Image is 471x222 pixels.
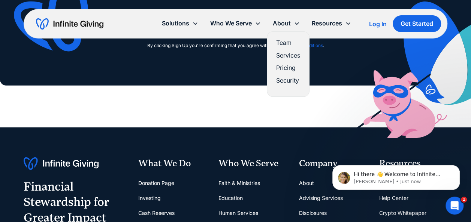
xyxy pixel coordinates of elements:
div: Resources [312,18,342,28]
div: Solutions [156,15,204,31]
div: What We Do [138,157,206,170]
a: Crypto Whitepaper [379,206,426,221]
a: Log In [369,19,387,28]
a: Pricing [276,63,300,73]
iframe: Intercom notifications message [321,149,471,202]
a: Faith & Ministries [218,176,260,191]
a: Investing [138,191,160,206]
iframe: Intercom live chat [446,197,464,215]
a: Disclosures [299,206,326,221]
div: About [267,15,306,31]
a: Donation Page [138,176,174,191]
nav: About [267,31,310,97]
div: Who We Serve [210,18,252,28]
a: Get Started [393,15,441,32]
div: Resources [306,15,357,31]
a: Security [276,75,300,86]
a: Cash Reserves [138,206,174,221]
div: Company [299,157,367,170]
div: Who We Serve [218,157,287,170]
a: About [299,176,314,191]
span: 1 [461,197,467,203]
a: Team [276,38,300,48]
div: Who We Serve [204,15,267,31]
div: By clicking Sign Up you're confirming that you agree with our . [147,42,324,49]
a: Advising Services [299,191,342,206]
div: About [273,18,291,28]
a: Human Services [218,206,258,221]
a: Education [218,191,243,206]
a: home [36,18,103,30]
div: Solutions [162,18,189,28]
div: Log In [369,21,387,27]
a: Services [276,50,300,61]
